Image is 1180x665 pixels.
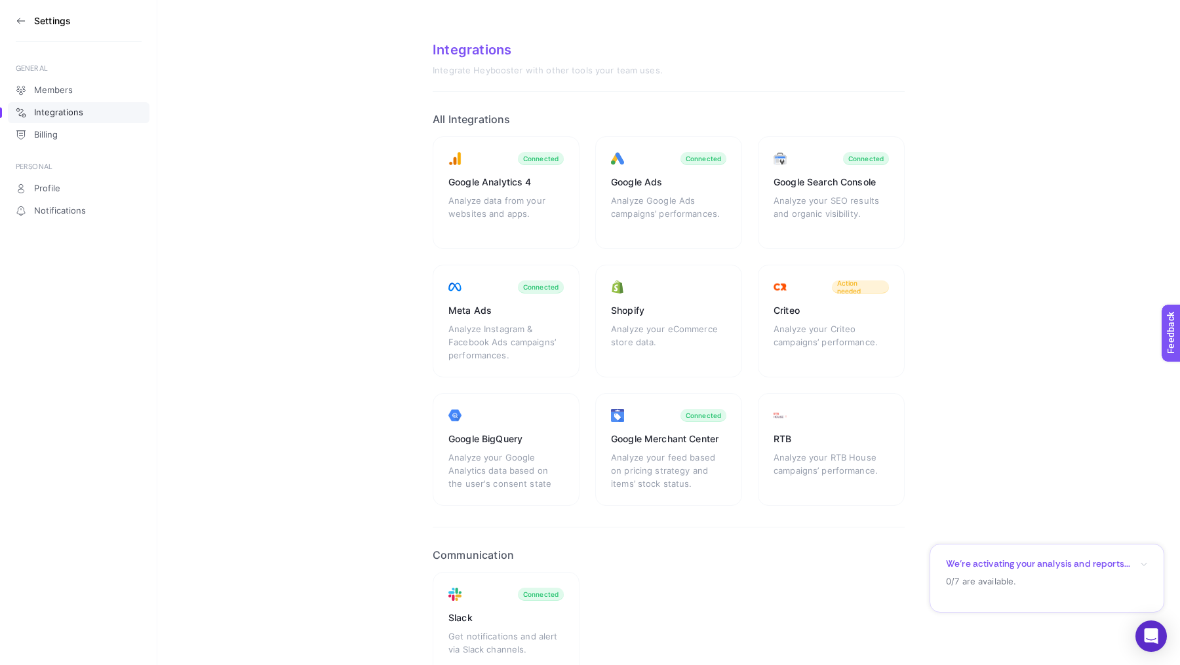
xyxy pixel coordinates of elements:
div: Google Merchant Center [611,432,726,446]
div: Integrations [433,42,905,58]
div: GENERAL [16,63,142,73]
a: Billing [8,124,149,145]
div: Google BigQuery [448,432,564,446]
div: Meta Ads [448,304,564,317]
div: Analyze your eCommerce store data. [611,322,726,362]
span: Integrations [34,107,83,118]
div: Google Ads [611,176,726,189]
div: Connected [686,411,721,419]
div: RTB [774,432,889,446]
h3: Settings [34,16,71,26]
a: Profile [8,178,149,199]
div: Analyze your feed based on pricing strategy and items’ stock status. [611,451,726,490]
div: Criteo [774,304,889,317]
div: Integrate Heybooster with other tools your team uses. [433,66,905,76]
div: Google Search Console [774,176,889,189]
span: Profile [34,183,60,194]
div: Google Analytics 4 [448,176,564,189]
div: Connected [686,155,721,162]
div: Analyze your SEO results and organic visibility. [774,194,889,233]
a: Integrations [8,102,149,123]
span: Feedback [8,4,50,14]
p: 0/7 are available. [946,575,1148,588]
a: Members [8,80,149,101]
div: Shopify [611,304,726,317]
div: Analyze your Criteo campaigns’ performance. [774,322,889,362]
h2: Communication [433,548,905,561]
div: Slack [448,611,564,624]
div: Analyze your RTB House campaigns’ performance. [774,451,889,490]
div: Analyze your Google Analytics data based on the user's consent state [448,451,564,490]
div: Connected [523,283,559,291]
div: Analyze data from your websites and apps. [448,194,564,233]
div: Connected [848,155,884,162]
span: Billing [34,130,58,140]
div: Open Intercom Messenger [1135,620,1167,652]
div: Connected [523,155,559,162]
span: Action needed [837,279,884,295]
h2: All Integrations [433,113,905,126]
a: Notifications [8,200,149,221]
span: Notifications [34,206,86,216]
div: Analyze Instagram & Facebook Ads campaigns’ performances. [448,322,564,362]
p: We’re activating your analysis and reports... [946,558,1130,570]
div: PERSONAL [16,161,142,172]
span: Members [34,85,73,96]
div: Analyze Google Ads campaigns’ performances. [611,194,726,233]
div: Connected [523,590,559,598]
